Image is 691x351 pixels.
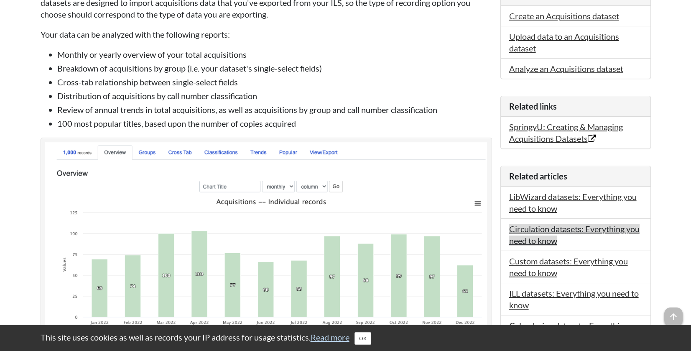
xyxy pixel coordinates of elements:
a: ILL datasets: Everything you need to know [509,288,639,310]
p: Your data can be analyzed with the following reports: [41,28,492,40]
button: Close [354,332,371,345]
li: Cross-tab relationship between single-select fields [57,76,492,88]
a: Custom datasets: Everything you need to know [509,256,628,278]
a: Circulation datasets: Everything you need to know [509,224,640,246]
a: Upload data to an Acquisitions dataset [509,31,619,53]
a: Analyze an Acquisitions dataset [509,64,623,74]
li: Monthly or yearly overview of your total acquisitions [57,49,492,60]
a: Read more [311,332,349,342]
div: This site uses cookies as well as records your IP address for usage statistics. [32,331,659,345]
li: Distribution of acquisitions by call number classification [57,90,492,102]
li: 100 most popular titles, based upon the number of copies acquired [57,118,492,129]
span: arrow_upward [664,307,683,326]
a: Calendaring datasets: Everything you need to know [509,320,628,342]
a: arrow_upward [664,308,683,318]
a: SpringyU: Creating & Managing Acquisitions Datasets [509,122,623,143]
li: Review of annual trends in total acquisitions, as well as acquisitions by group and call number c... [57,104,492,115]
a: Create an Acquisitions dataset [509,11,619,21]
span: Related articles [509,171,567,181]
span: Related links [509,101,557,111]
a: LibWizard datasets: Everything you need to know [509,192,637,213]
li: Breakdown of acquisitions by group (i.e. your dataset's single-select fields) [57,62,492,74]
